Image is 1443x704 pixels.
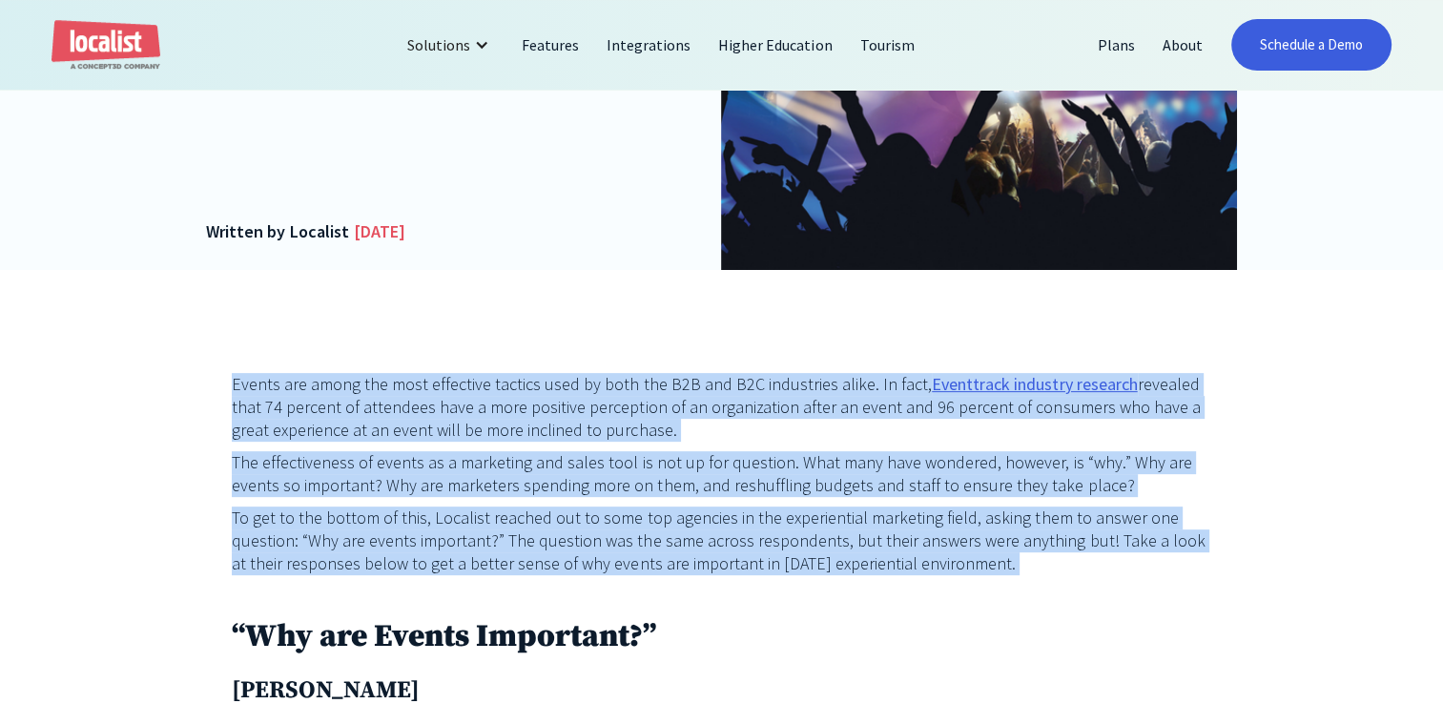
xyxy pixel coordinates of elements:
[393,22,508,68] div: Solutions
[508,22,593,68] a: Features
[232,585,1212,608] p: ‍
[232,617,1212,658] h2: “Why are Events Important?”
[232,451,1212,497] p: The effectiveness of events as a marketing and sales tool is not up for question. What many have ...
[932,373,1137,396] a: Eventtrack industry research
[407,33,470,56] div: Solutions
[1231,19,1391,71] a: Schedule a Demo
[232,373,1212,442] p: Events are among the most effective tactics used by both the B2B and B2C industries alike. In fac...
[846,22,928,68] a: Tourism
[354,218,405,244] div: [DATE]
[1084,22,1149,68] a: Plans
[1149,22,1217,68] a: About
[52,20,160,71] a: home
[705,22,846,68] a: Higher Education
[232,507,1212,575] p: To get to the bottom of this, Localist reached out to some top agencies in the experiential marke...
[593,22,705,68] a: Integrations
[290,218,349,244] div: Localist
[206,218,285,244] div: Written by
